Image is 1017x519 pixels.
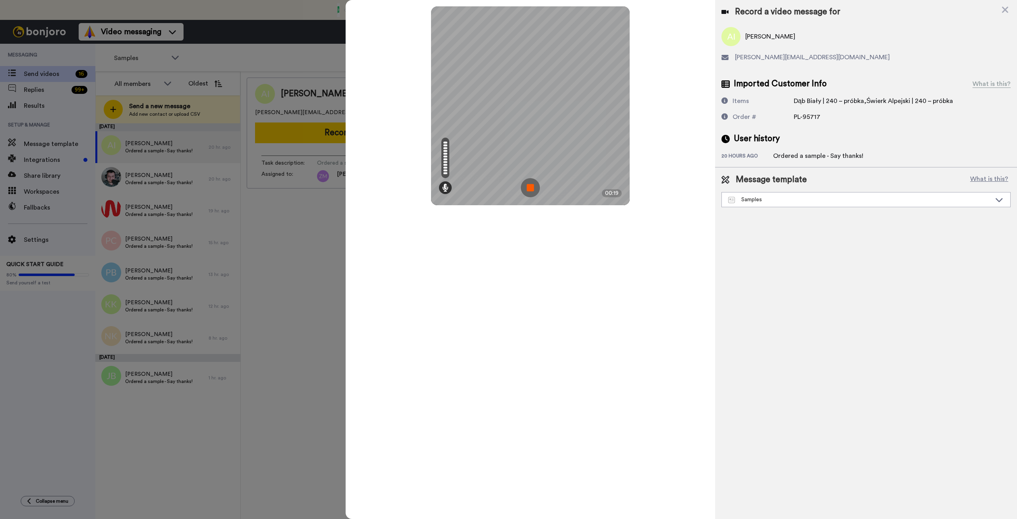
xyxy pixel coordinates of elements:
[602,189,622,197] div: 00:19
[521,178,540,197] img: ic_record_stop.svg
[794,98,953,104] span: Dąb Biały | 240 – próbka,Świerk Alpejski | 240 – próbka
[734,78,827,90] span: Imported Customer Info
[734,133,780,145] span: User history
[728,197,735,203] img: Message-temps.svg
[773,151,863,161] div: Ordered a sample - Say thanks!
[794,114,820,120] span: PL-95717
[721,153,773,161] div: 20 hours ago
[968,174,1011,186] button: What is this?
[728,196,991,204] div: Samples
[733,112,756,122] div: Order #
[736,174,807,186] span: Message template
[733,96,749,106] div: Items
[973,79,1011,89] div: What is this?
